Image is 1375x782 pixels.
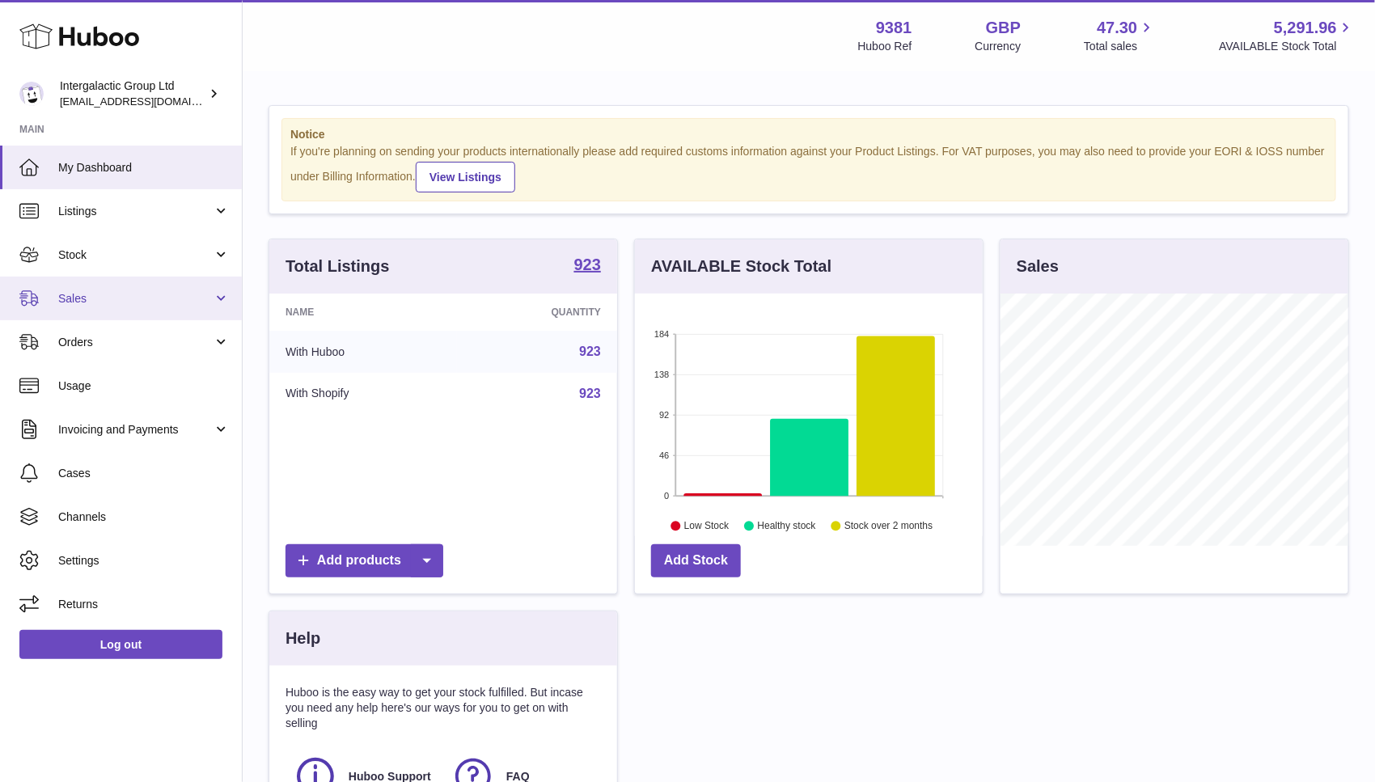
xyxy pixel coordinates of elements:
[286,628,320,649] h3: Help
[58,291,213,306] span: Sales
[654,370,669,379] text: 138
[58,422,213,437] span: Invoicing and Payments
[1084,17,1156,54] a: 47.30 Total sales
[844,520,933,531] text: Stock over 2 months
[269,294,457,331] th: Name
[58,204,213,219] span: Listings
[975,39,1022,54] div: Currency
[876,17,912,39] strong: 9381
[574,256,601,273] strong: 923
[286,256,390,277] h3: Total Listings
[651,544,741,577] a: Add Stock
[579,345,601,358] a: 923
[58,553,230,569] span: Settings
[1084,39,1156,54] span: Total sales
[574,256,601,276] a: 923
[269,331,457,373] td: With Huboo
[19,82,44,106] img: info@junglistnetwork.com
[659,450,669,460] text: 46
[651,256,831,277] h3: AVAILABLE Stock Total
[290,127,1327,142] strong: Notice
[1219,17,1356,54] a: 5,291.96 AVAILABLE Stock Total
[58,597,230,612] span: Returns
[457,294,617,331] th: Quantity
[1274,17,1337,39] span: 5,291.96
[858,39,912,54] div: Huboo Ref
[1017,256,1059,277] h3: Sales
[58,247,213,263] span: Stock
[58,378,230,394] span: Usage
[58,466,230,481] span: Cases
[290,144,1327,192] div: If you're planning on sending your products internationally please add required customs informati...
[986,17,1021,39] strong: GBP
[416,162,515,192] a: View Listings
[286,685,601,731] p: Huboo is the easy way to get your stock fulfilled. But incase you need any help here's our ways f...
[269,373,457,415] td: With Shopify
[654,329,669,339] text: 184
[579,387,601,400] a: 923
[58,160,230,175] span: My Dashboard
[58,335,213,350] span: Orders
[758,520,817,531] text: Healthy stock
[664,491,669,501] text: 0
[58,509,230,525] span: Channels
[286,544,443,577] a: Add products
[60,78,205,109] div: Intergalactic Group Ltd
[1097,17,1137,39] span: 47.30
[659,410,669,420] text: 92
[1219,39,1356,54] span: AVAILABLE Stock Total
[19,630,222,659] a: Log out
[684,520,730,531] text: Low Stock
[60,95,238,108] span: [EMAIL_ADDRESS][DOMAIN_NAME]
